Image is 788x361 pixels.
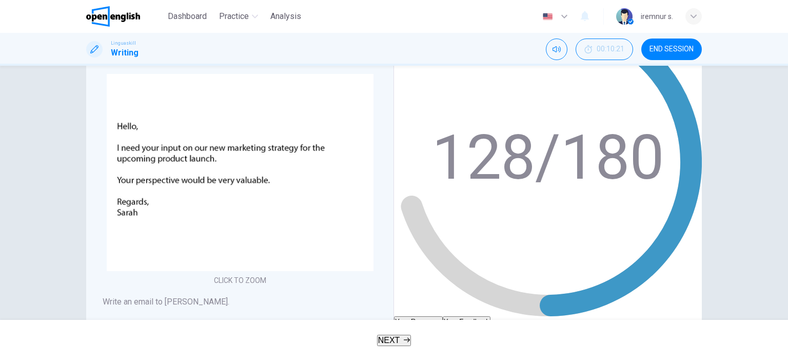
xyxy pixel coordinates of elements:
[111,40,136,47] span: Linguaskill
[597,45,624,53] span: 00:10:21
[266,7,305,26] button: Analysis
[86,6,140,27] img: OpenEnglish logo
[111,47,139,59] h1: Writing
[576,39,633,60] button: 00:10:21
[219,10,249,23] span: Practice
[86,6,164,27] a: OpenEnglish logo
[576,39,633,60] div: Hide
[641,39,702,60] button: END SESSION
[616,8,633,25] img: Profile picture
[215,7,262,26] button: Practice
[649,45,694,53] span: END SESSION
[546,39,567,60] div: Mute
[394,316,702,326] div: basic tabs example
[377,335,411,346] button: NEXT
[164,7,211,26] button: Dashboard
[394,316,443,326] button: Your Response
[443,316,490,326] button: Your Feedback
[541,13,554,21] img: en
[168,10,207,23] span: Dashboard
[378,336,400,345] span: NEXT
[641,10,673,23] div: iremnur s.
[432,122,664,194] text: 128/180
[270,10,301,23] span: Analysis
